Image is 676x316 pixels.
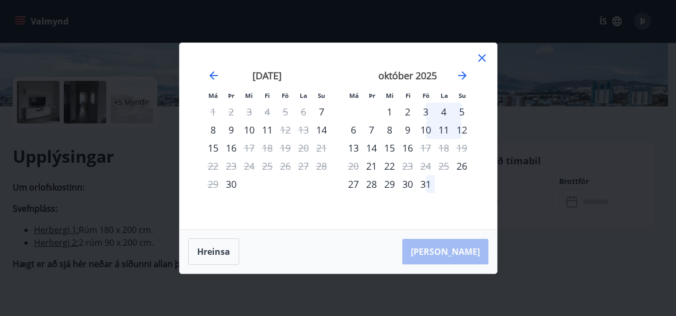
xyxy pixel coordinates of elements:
td: Not available. laugardagur, 27. september 2025 [294,157,312,175]
td: Not available. föstudagur, 12. september 2025 [276,121,294,139]
td: Choose miðvikudagur, 8. október 2025 as your check-in date. It’s available. [381,121,399,139]
td: Choose þriðjudagur, 16. september 2025 as your check-in date. It’s available. [222,139,240,157]
small: Má [208,92,218,99]
td: Choose þriðjudagur, 28. október 2025 as your check-in date. It’s available. [362,175,381,193]
td: Not available. föstudagur, 19. september 2025 [276,139,294,157]
td: Choose þriðjudagur, 7. október 2025 as your check-in date. It’s available. [362,121,381,139]
td: Choose föstudagur, 10. október 2025 as your check-in date. It’s available. [417,121,435,139]
div: Aðeins innritun í boði [312,103,331,121]
td: Choose sunnudagur, 7. september 2025 as your check-in date. It’s available. [312,103,331,121]
div: 11 [258,121,276,139]
td: Choose þriðjudagur, 21. október 2025 as your check-in date. It’s available. [362,157,381,175]
div: 22 [381,157,399,175]
div: Aðeins útritun í boði [399,157,417,175]
td: Not available. þriðjudagur, 23. september 2025 [222,157,240,175]
td: Choose fimmtudagur, 30. október 2025 as your check-in date. It’s available. [399,175,417,193]
small: Þr [228,92,234,99]
div: 16 [222,139,240,157]
td: Choose þriðjudagur, 9. september 2025 as your check-in date. It’s available. [222,121,240,139]
div: Calendar [192,56,484,217]
td: Not available. fimmtudagur, 23. október 2025 [399,157,417,175]
small: Su [318,92,325,99]
td: Choose fimmtudagur, 2. október 2025 as your check-in date. It’s available. [399,103,417,121]
td: Choose miðvikudagur, 22. október 2025 as your check-in date. It’s available. [381,157,399,175]
td: Choose fimmtudagur, 9. október 2025 as your check-in date. It’s available. [399,121,417,139]
td: Not available. miðvikudagur, 3. september 2025 [240,103,258,121]
small: Fi [265,92,270,99]
button: Hreinsa [188,238,239,265]
div: Aðeins útritun í boði [417,139,435,157]
div: Aðeins innritun í boði [222,175,240,193]
div: 9 [399,121,417,139]
div: Aðeins innritun í boði [362,157,381,175]
div: 9 [222,121,240,139]
small: Mi [386,92,394,99]
td: Choose fimmtudagur, 16. október 2025 as your check-in date. It’s available. [399,139,417,157]
td: Not available. mánudagur, 20. október 2025 [344,157,362,175]
td: Choose mánudagur, 15. september 2025 as your check-in date. It’s available. [204,139,222,157]
small: La [300,92,307,99]
td: Not available. laugardagur, 6. september 2025 [294,103,312,121]
strong: [DATE] [252,69,282,82]
div: 27 [344,175,362,193]
div: 30 [399,175,417,193]
small: Fi [405,92,411,99]
div: 11 [435,121,453,139]
td: Choose miðvikudagur, 1. október 2025 as your check-in date. It’s available. [381,103,399,121]
td: Choose föstudagur, 31. október 2025 as your check-in date. It’s available. [417,175,435,193]
td: Choose sunnudagur, 12. október 2025 as your check-in date. It’s available. [453,121,471,139]
small: Fö [422,92,429,99]
div: 8 [381,121,399,139]
div: 2 [399,103,417,121]
td: Choose mánudagur, 8. september 2025 as your check-in date. It’s available. [204,121,222,139]
div: Aðeins innritun í boði [453,157,471,175]
div: 7 [362,121,381,139]
td: Not available. föstudagur, 17. október 2025 [417,139,435,157]
div: 5 [453,103,471,121]
td: Not available. laugardagur, 13. september 2025 [294,121,312,139]
td: Choose föstudagur, 3. október 2025 as your check-in date. It’s available. [417,103,435,121]
td: Not available. miðvikudagur, 17. september 2025 [240,139,258,157]
div: Aðeins útritun í boði [240,139,258,157]
td: Choose mánudagur, 27. október 2025 as your check-in date. It’s available. [344,175,362,193]
small: Þr [369,92,375,99]
td: Not available. föstudagur, 5. september 2025 [276,103,294,121]
div: 29 [381,175,399,193]
div: Move forward to switch to the next month. [456,69,469,82]
div: 10 [417,121,435,139]
td: Not available. föstudagur, 26. september 2025 [276,157,294,175]
td: Choose sunnudagur, 26. október 2025 as your check-in date. It’s available. [453,157,471,175]
div: Aðeins innritun í boði [312,121,331,139]
small: La [441,92,448,99]
small: Má [349,92,359,99]
div: 31 [417,175,435,193]
td: Choose laugardagur, 4. október 2025 as your check-in date. It’s available. [435,103,453,121]
div: 15 [381,139,399,157]
td: Choose sunnudagur, 5. október 2025 as your check-in date. It’s available. [453,103,471,121]
div: Aðeins útritun í boði [276,121,294,139]
td: Choose mánudagur, 6. október 2025 as your check-in date. It’s available. [344,121,362,139]
td: Not available. fimmtudagur, 18. september 2025 [258,139,276,157]
div: 13 [344,139,362,157]
td: Choose miðvikudagur, 29. október 2025 as your check-in date. It’s available. [381,175,399,193]
td: Choose sunnudagur, 14. september 2025 as your check-in date. It’s available. [312,121,331,139]
strong: október 2025 [378,69,437,82]
div: 16 [399,139,417,157]
div: 10 [240,121,258,139]
div: 3 [417,103,435,121]
small: Mi [245,92,253,99]
div: 12 [453,121,471,139]
td: Not available. fimmtudagur, 4. september 2025 [258,103,276,121]
td: Not available. fimmtudagur, 25. september 2025 [258,157,276,175]
td: Not available. þriðjudagur, 2. september 2025 [222,103,240,121]
div: 28 [362,175,381,193]
td: Choose miðvikudagur, 10. september 2025 as your check-in date. It’s available. [240,121,258,139]
td: Choose þriðjudagur, 14. október 2025 as your check-in date. It’s available. [362,139,381,157]
div: Move backward to switch to the previous month. [207,69,220,82]
td: Choose þriðjudagur, 30. september 2025 as your check-in date. It’s available. [222,175,240,193]
td: Not available. laugardagur, 18. október 2025 [435,139,453,157]
div: 14 [362,139,381,157]
td: Not available. föstudagur, 24. október 2025 [417,157,435,175]
td: Not available. sunnudagur, 19. október 2025 [453,139,471,157]
td: Not available. miðvikudagur, 24. september 2025 [240,157,258,175]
